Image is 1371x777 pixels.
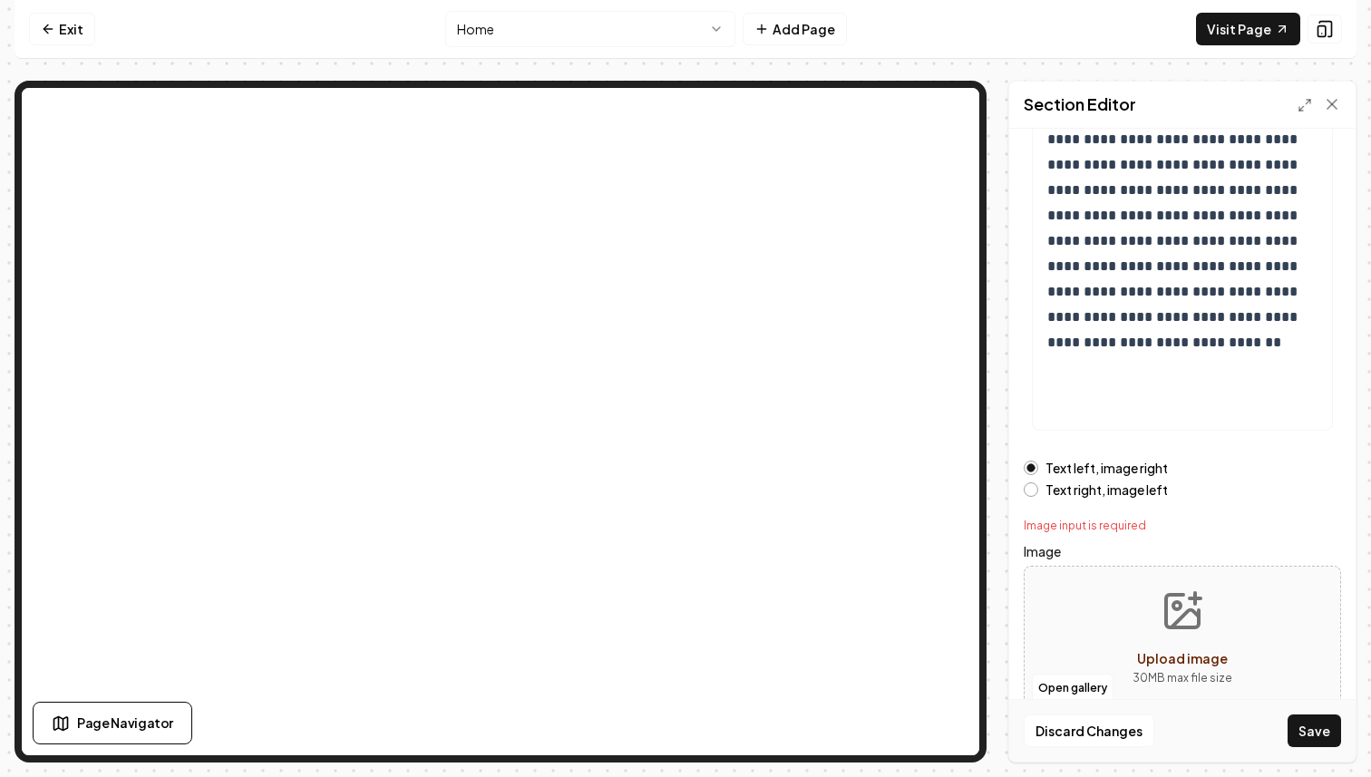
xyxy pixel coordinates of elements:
[1137,650,1228,666] span: Upload image
[1045,461,1168,474] label: Text left, image right
[743,13,847,45] button: Add Page
[1196,13,1300,45] a: Visit Page
[1133,669,1232,687] p: 30 MB max file size
[1024,714,1154,747] button: Discard Changes
[33,702,192,744] button: Page Navigator
[1288,714,1341,747] button: Save
[1024,92,1136,117] h2: Section Editor
[1032,674,1113,703] button: Open gallery
[77,714,173,733] span: Page Navigator
[1045,483,1168,496] label: Text right, image left
[1024,519,1341,533] div: Image input is required
[29,13,95,45] a: Exit
[1024,540,1341,562] label: Image
[1118,575,1247,702] button: Upload image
